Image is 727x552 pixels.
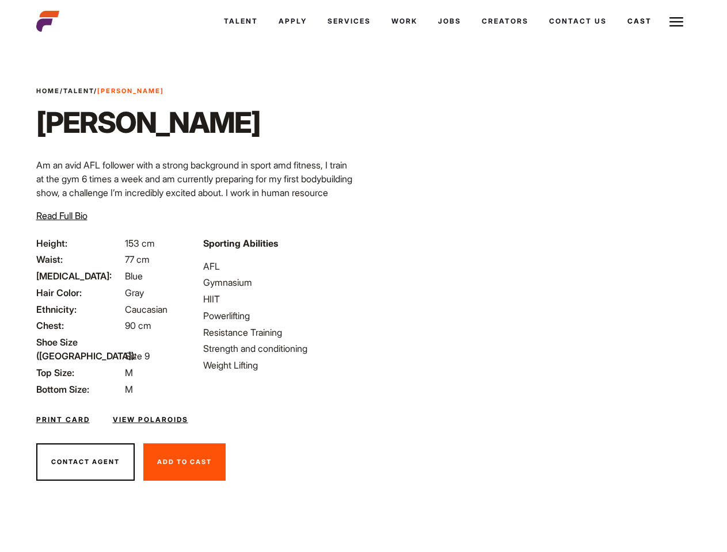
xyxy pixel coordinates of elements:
[125,304,168,315] span: Caucasian
[125,320,151,331] span: 90 cm
[113,415,188,425] a: View Polaroids
[36,87,60,95] a: Home
[214,6,268,37] a: Talent
[203,259,356,273] li: AFL
[36,319,123,332] span: Chest:
[125,287,144,298] span: Gray
[36,10,59,33] img: cropped-aefm-brand-fav-22-square.png
[471,6,539,37] a: Creators
[143,443,226,481] button: Add To Cast
[381,6,428,37] a: Work
[317,6,381,37] a: Services
[36,302,123,316] span: Ethnicity:
[36,209,87,223] button: Read Full Bio
[36,252,123,266] span: Waist:
[36,269,123,283] span: [MEDICAL_DATA]:
[63,87,94,95] a: Talent
[36,158,357,269] p: Am an avid AFL follower with a strong background in sport amd fitness, I train at the gym 6 times...
[125,367,133,378] span: M
[203,292,356,306] li: HIIT
[203,237,278,249] strong: Sporting Abilities
[203,342,356,355] li: Strength and conditioning
[617,6,662,37] a: Cast
[428,6,471,37] a: Jobs
[203,358,356,372] li: Weight Lifting
[157,458,212,466] span: Add To Cast
[125,384,133,395] span: M
[203,309,356,323] li: Powerlifting
[36,210,87,221] span: Read Full Bio
[125,270,143,282] span: Blue
[36,415,90,425] a: Print Card
[203,325,356,339] li: Resistance Training
[36,335,123,363] span: Shoe Size ([GEOGRAPHIC_DATA]):
[36,366,123,379] span: Top Size:
[36,105,260,140] h1: [PERSON_NAME]
[36,236,123,250] span: Height:
[36,382,123,396] span: Bottom Size:
[125,350,150,362] span: Size 9
[539,6,617,37] a: Contact Us
[36,286,123,300] span: Hair Color:
[36,443,135,481] button: Contact Agent
[268,6,317,37] a: Apply
[125,254,150,265] span: 77 cm
[36,86,164,96] span: / /
[125,237,155,249] span: 153 cm
[203,275,356,289] li: Gymnasium
[97,87,164,95] strong: [PERSON_NAME]
[669,15,683,29] img: Burger icon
